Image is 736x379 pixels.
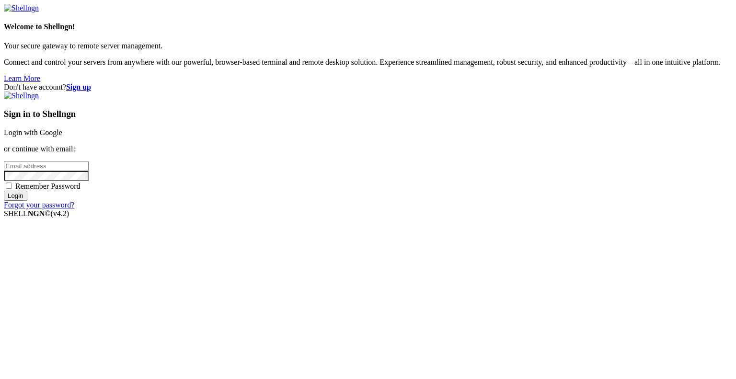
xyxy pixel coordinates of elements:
a: Forgot your password? [4,201,74,209]
p: Connect and control your servers from anywhere with our powerful, browser-based terminal and remo... [4,58,732,67]
p: Your secure gateway to remote server management. [4,42,732,50]
input: Email address [4,161,89,171]
div: Don't have account? [4,83,732,92]
p: or continue with email: [4,145,732,153]
img: Shellngn [4,92,39,100]
span: Remember Password [15,182,80,190]
span: SHELL © [4,209,69,218]
a: Sign up [66,83,91,91]
a: Learn More [4,74,40,82]
img: Shellngn [4,4,39,12]
input: Login [4,191,27,201]
b: NGN [28,209,45,218]
input: Remember Password [6,183,12,189]
h4: Welcome to Shellngn! [4,23,732,31]
h3: Sign in to Shellngn [4,109,732,119]
a: Login with Google [4,128,62,137]
span: 4.2.0 [51,209,69,218]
